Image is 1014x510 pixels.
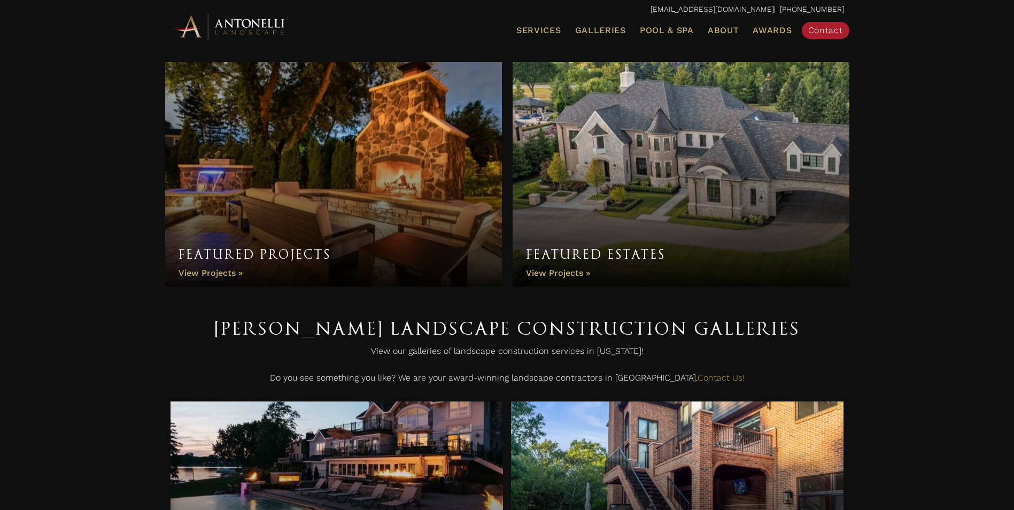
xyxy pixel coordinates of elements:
a: Contact Us! [698,373,745,383]
span: Pool & Spa [640,25,694,35]
span: Contact [808,25,843,35]
a: [EMAIL_ADDRESS][DOMAIN_NAME] [651,5,774,13]
span: Galleries [575,25,626,35]
h1: [PERSON_NAME] Landscape Construction Galleries [171,313,844,343]
p: View our galleries of landscape construction services in [US_STATE]! [171,343,844,365]
a: Galleries [571,24,630,37]
a: Pool & Spa [636,24,698,37]
span: Awards [753,25,792,35]
p: | [PHONE_NUMBER] [171,3,844,17]
span: Services [516,26,561,35]
img: Antonelli Horizontal Logo [171,12,288,41]
p: Do you see something you like? We are your award-winning landscape contractors in [GEOGRAPHIC_DATA]. [171,370,844,391]
a: Contact [802,22,849,39]
a: About [703,24,744,37]
span: About [708,26,739,35]
a: Awards [748,24,796,37]
a: Services [512,24,566,37]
